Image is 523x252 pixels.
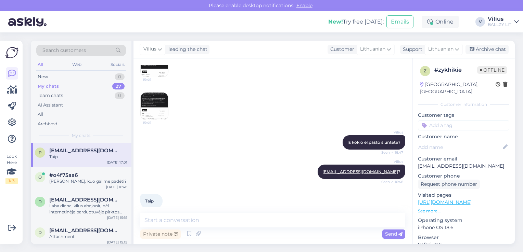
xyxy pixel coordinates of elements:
[39,150,42,155] span: p
[475,17,485,27] div: V
[38,102,63,109] div: AI Assistant
[378,159,403,164] span: Vilius
[322,169,400,174] span: ?
[38,174,42,180] span: o
[378,130,403,135] span: Vilius
[49,203,127,215] div: Laba diena, kilus abejonių dėl internetinėje parduotuvėje pirktos prekės kokybės, rašykite el.paš...
[145,198,154,204] span: Taip
[385,231,403,237] span: Send
[107,215,127,220] div: [DATE] 15:15
[140,229,181,239] div: Private note
[42,47,86,54] span: Search customers
[328,46,354,53] div: Customer
[115,73,125,80] div: 0
[386,15,413,28] button: Emails
[422,16,459,28] div: Online
[328,18,384,26] div: Try free [DATE]:
[38,199,42,204] span: d
[49,234,127,240] div: Attachment
[418,155,509,163] p: Customer email
[418,120,509,130] input: Add a tag
[488,16,519,27] a: ViliusBALLZY LIT
[477,66,507,74] span: Offline
[428,45,454,53] span: Lithuanian
[418,101,509,108] div: Customer information
[418,208,509,214] p: See more ...
[38,230,42,235] span: d
[38,121,58,127] div: Archived
[424,68,426,73] span: z
[143,45,156,53] span: Vilius
[166,46,207,53] div: leading the chat
[378,179,403,184] span: Seen ✓ 16:48
[294,2,315,9] span: Enable
[434,66,477,74] div: # zykhikie
[38,92,63,99] div: Team chats
[5,46,18,59] img: Askly Logo
[418,217,509,224] p: Operating system
[36,60,44,69] div: All
[488,22,511,27] div: BALLZY LIT
[418,112,509,119] p: Customer tags
[418,192,509,199] p: Visited pages
[322,169,398,174] a: [EMAIL_ADDRESS][DOMAIN_NAME]
[115,92,125,99] div: 0
[465,45,509,54] div: Archive chat
[143,77,168,82] span: 15:45
[400,46,422,53] div: Support
[143,120,168,125] span: 15:45
[360,45,385,53] span: Lithuanian
[49,172,78,178] span: #o4f75aa6
[38,83,59,90] div: My chats
[420,81,496,95] div: [GEOGRAPHIC_DATA], [GEOGRAPHIC_DATA]
[378,150,403,155] span: Seen ✓ 16:47
[418,172,509,180] p: Customer phone
[418,224,509,231] p: iPhone OS 18.6
[106,184,127,190] div: [DATE] 16:46
[49,197,120,203] span: dija.krug@gmail.com
[418,133,509,140] p: Customer name
[488,16,511,22] div: Vilius
[49,148,120,154] span: psyooze@gmail.com
[418,234,509,241] p: Browser
[107,240,127,245] div: [DATE] 15:15
[347,140,400,145] span: Iš kokio el.pašto siuntėte?
[328,18,343,25] b: New!
[418,163,509,170] p: [EMAIL_ADDRESS][DOMAIN_NAME]
[49,178,127,184] div: [PERSON_NAME], kuo galime padėti?
[109,60,126,69] div: Socials
[112,83,125,90] div: 27
[49,227,120,234] span: denask7@gmail.com
[418,241,509,248] p: Safari 18.6
[418,180,480,189] div: Request phone number
[141,93,168,120] img: Attachment
[418,199,472,205] a: [URL][DOMAIN_NAME]
[72,132,90,139] span: My chats
[418,143,501,151] input: Add name
[49,154,127,160] div: Taip
[5,153,18,184] div: Look Here
[38,73,48,80] div: New
[38,111,43,118] div: All
[71,60,83,69] div: Web
[107,160,127,165] div: [DATE] 17:01
[5,178,18,184] div: 1 / 3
